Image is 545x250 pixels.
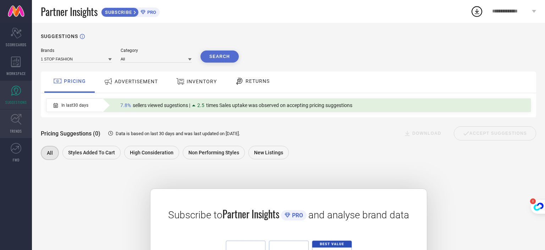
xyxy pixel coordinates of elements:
span: Partner Insights [222,207,279,221]
span: PRICING [64,78,86,84]
div: Percentage of sellers who have viewed suggestions for the current Insight Type [117,101,356,110]
button: Search [200,50,239,63]
div: Open download list [470,5,483,18]
h1: SUGGESTIONS [41,33,78,39]
span: Pricing Suggestions (0) [41,130,100,137]
span: SUBSCRIBE [101,10,134,15]
span: SUGGESTIONS [5,100,27,105]
div: Category [121,48,192,53]
span: times Sales uptake was observed on accepting pricing suggestions [206,102,352,108]
span: sellers viewed sugestions | [133,102,190,108]
span: Data is based on last 30 days and was last updated on [DATE] . [116,131,240,136]
span: 2.5 [197,102,204,108]
span: Subscribe to [168,209,222,221]
span: New Listings [254,150,283,155]
span: WORKSPACE [6,71,26,76]
span: and analyse brand data [308,209,409,221]
span: Non Performing Styles [188,150,239,155]
span: 7.8% [120,102,131,108]
span: FWD [13,157,20,163]
span: PRO [145,10,156,15]
span: SCORECARDS [6,42,27,47]
span: INVENTORY [187,79,217,84]
a: SUBSCRIBEPRO [101,6,160,17]
span: RETURNS [246,78,270,84]
div: Accept Suggestions [454,126,536,140]
div: Brands [41,48,112,53]
span: In last 30 days [61,103,88,108]
span: Styles Added To Cart [68,150,115,155]
span: Partner Insights [41,4,98,19]
span: ADVERTISEMENT [115,79,158,84]
span: All [47,150,53,156]
span: PRO [290,212,303,219]
span: TRENDS [10,128,22,134]
span: High Consideration [130,150,174,155]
